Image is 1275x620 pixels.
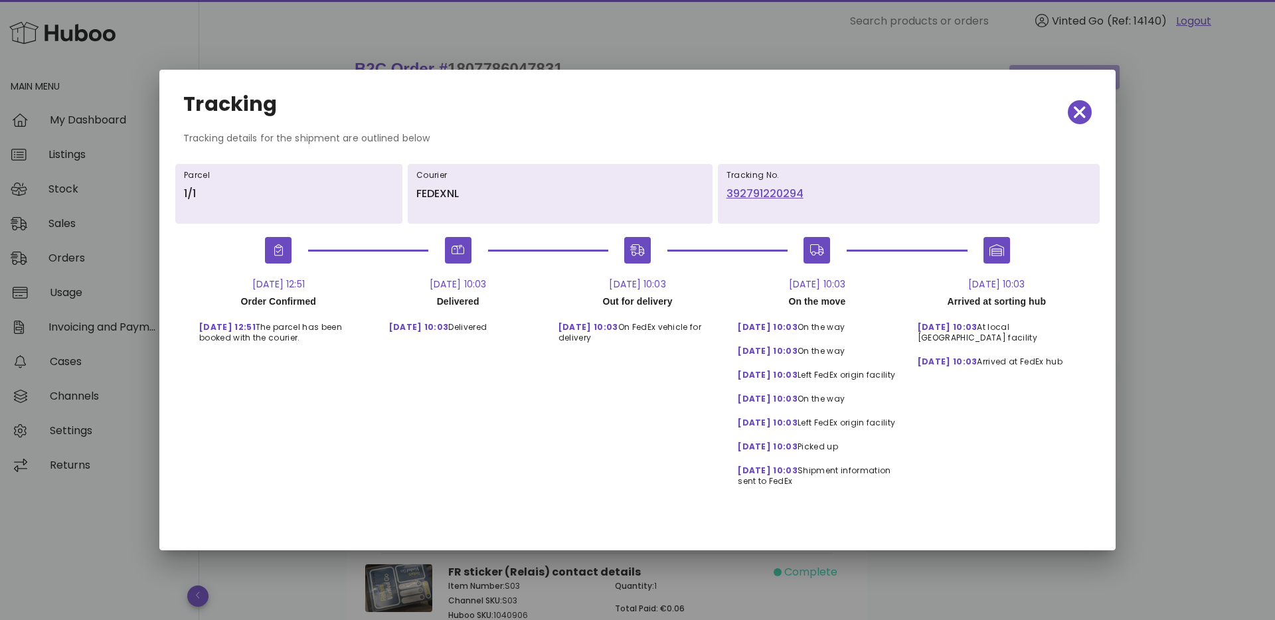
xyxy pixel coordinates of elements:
[558,321,618,333] span: [DATE] 10:03
[738,441,798,452] span: [DATE] 10:03
[379,311,538,335] div: Delivered
[199,321,256,333] span: [DATE] 12:51
[548,311,727,346] div: On FedEx vehicle for delivery
[189,291,368,311] div: Order Confirmed
[727,291,906,311] div: On the move
[727,431,906,455] div: Picked up
[727,277,906,291] div: [DATE] 10:03
[183,94,277,115] h2: Tracking
[727,407,906,431] div: Left FedEx origin facility
[189,277,368,291] div: [DATE] 12:51
[379,277,538,291] div: [DATE] 10:03
[738,345,798,356] span: [DATE] 10:03
[173,131,1102,156] div: Tracking details for the shipment are outlined below
[189,311,368,346] div: The parcel has been booked with the courier.
[907,291,1086,311] div: Arrived at sorting hub
[389,321,449,333] span: [DATE] 10:03
[727,359,906,383] div: Left FedEx origin facility
[907,346,1086,370] div: Arrived at FedEx hub
[738,417,798,428] span: [DATE] 10:03
[726,186,1091,202] a: 392791220294
[184,186,394,202] p: 1/1
[184,170,394,181] h6: Parcel
[738,369,798,380] span: [DATE] 10:03
[738,465,798,476] span: [DATE] 10:03
[548,291,727,311] div: Out for delivery
[548,277,727,291] div: [DATE] 10:03
[727,455,906,489] div: Shipment information sent to FedEx
[727,383,906,407] div: On the way
[738,321,798,333] span: [DATE] 10:03
[918,321,977,333] span: [DATE] 10:03
[416,170,704,181] h6: Courier
[738,393,798,404] span: [DATE] 10:03
[379,291,538,311] div: Delivered
[727,311,906,335] div: On the way
[727,335,906,359] div: On the way
[416,186,704,202] p: FEDEXNL
[918,356,977,367] span: [DATE] 10:03
[907,311,1086,346] div: At local [GEOGRAPHIC_DATA] facility
[907,277,1086,291] div: [DATE] 10:03
[726,170,1091,181] h6: Tracking No.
